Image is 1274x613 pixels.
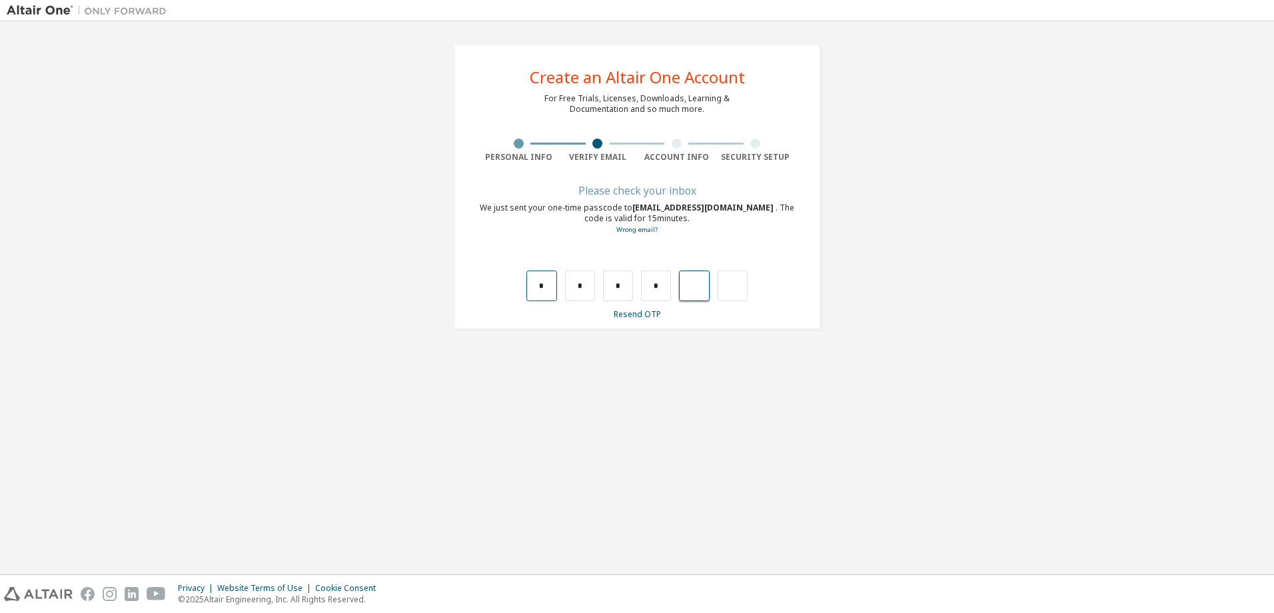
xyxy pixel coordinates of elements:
[4,587,73,601] img: altair_logo.svg
[530,69,745,85] div: Create an Altair One Account
[544,93,730,115] div: For Free Trials, Licenses, Downloads, Learning & Documentation and so much more.
[178,594,384,605] p: © 2025 Altair Engineering, Inc. All Rights Reserved.
[716,152,796,163] div: Security Setup
[637,152,716,163] div: Account Info
[315,583,384,594] div: Cookie Consent
[147,587,166,601] img: youtube.svg
[81,587,95,601] img: facebook.svg
[632,202,776,213] span: [EMAIL_ADDRESS][DOMAIN_NAME]
[125,587,139,601] img: linkedin.svg
[217,583,315,594] div: Website Terms of Use
[616,225,658,234] a: Go back to the registration form
[558,152,638,163] div: Verify Email
[178,583,217,594] div: Privacy
[103,587,117,601] img: instagram.svg
[479,152,558,163] div: Personal Info
[7,4,173,17] img: Altair One
[614,308,661,320] a: Resend OTP
[479,187,795,195] div: Please check your inbox
[479,203,795,235] div: We just sent your one-time passcode to . The code is valid for 15 minutes.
